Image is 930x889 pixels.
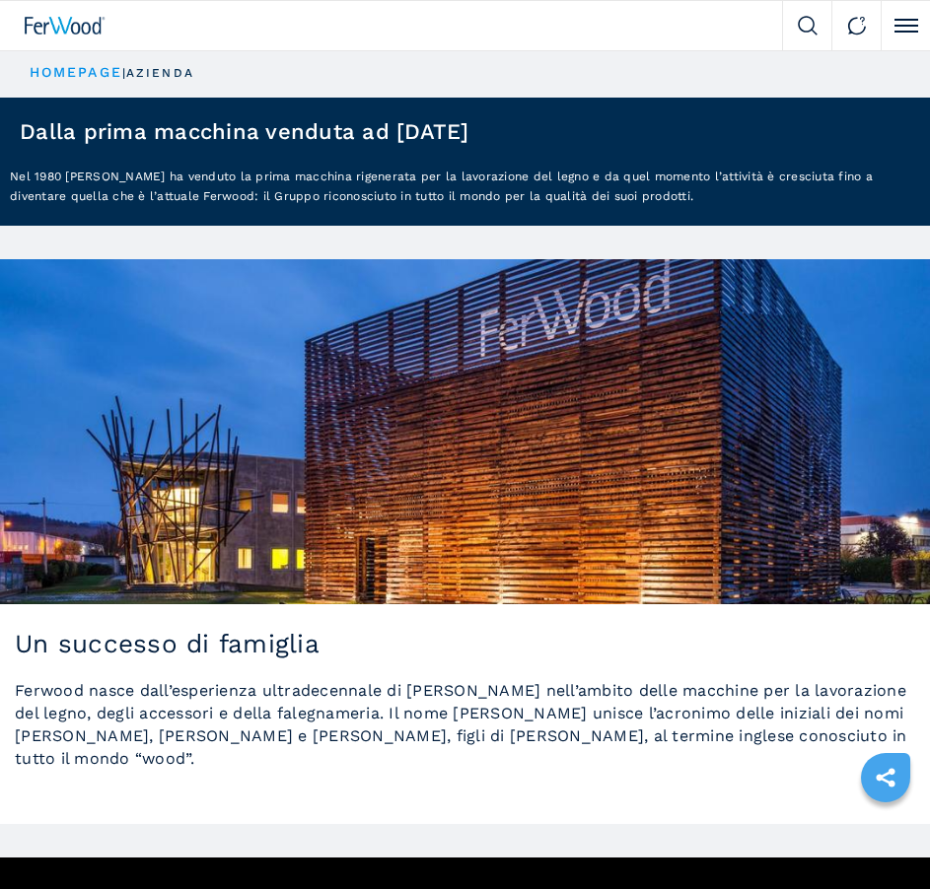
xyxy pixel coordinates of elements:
[881,1,930,50] button: Click to toggle menu
[20,121,469,143] h1: Dalla prima macchina venduta ad [DATE]
[798,16,818,35] img: Search
[15,679,915,770] p: Ferwood nasce dall’esperienza ultradecennale di [PERSON_NAME] nell’ambito delle macchine per la l...
[861,753,910,802] a: sharethis
[847,16,867,35] img: Contact us
[30,64,122,80] a: HOMEPAGE
[15,629,915,659] h2: Un successo di famiglia
[126,65,194,82] p: azienda
[122,66,126,80] span: |
[846,800,915,874] iframe: Chat
[25,17,106,34] img: Ferwood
